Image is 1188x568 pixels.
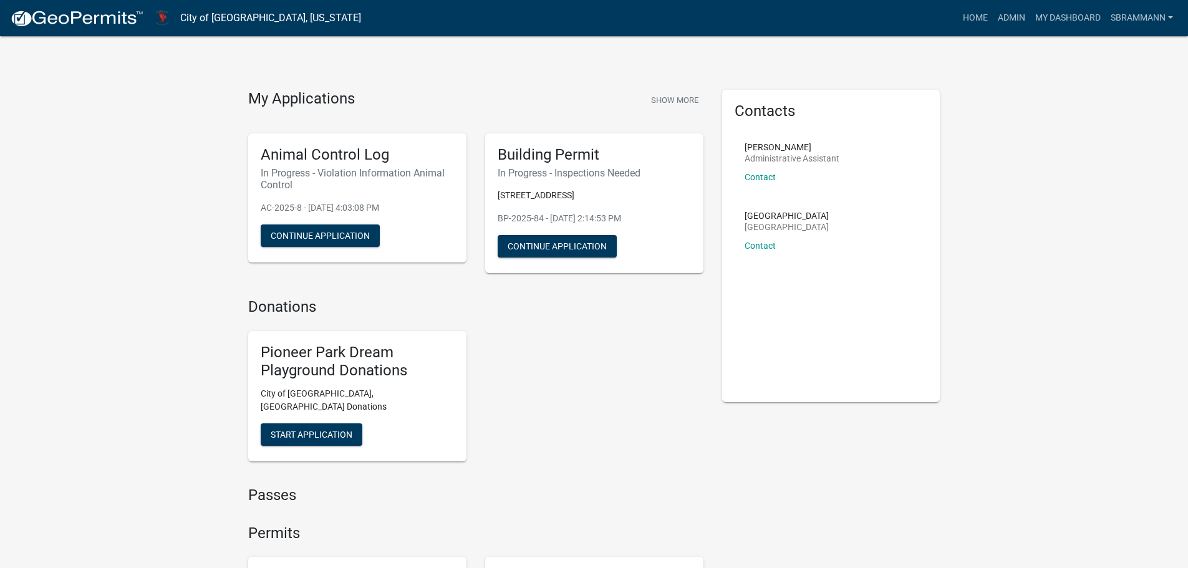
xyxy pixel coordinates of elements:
button: Show More [646,90,703,110]
p: Administrative Assistant [745,154,839,163]
a: My Dashboard [1030,6,1106,30]
h5: Building Permit [498,146,691,164]
a: Home [958,6,993,30]
a: City of [GEOGRAPHIC_DATA], [US_STATE] [180,7,361,29]
p: BP-2025-84 - [DATE] 2:14:53 PM [498,212,691,225]
h5: Animal Control Log [261,146,454,164]
h4: Passes [248,486,703,504]
p: [STREET_ADDRESS] [498,189,691,202]
p: City of [GEOGRAPHIC_DATA], [GEOGRAPHIC_DATA] Donations [261,387,454,413]
h4: Donations [248,298,703,316]
h5: Contacts [735,102,928,120]
a: Admin [993,6,1030,30]
button: Continue Application [498,235,617,258]
span: Start Application [271,429,352,439]
button: Continue Application [261,224,380,247]
h6: In Progress - Inspections Needed [498,167,691,179]
p: [GEOGRAPHIC_DATA] [745,211,829,220]
p: [GEOGRAPHIC_DATA] [745,223,829,231]
a: SBrammann [1106,6,1178,30]
a: Contact [745,172,776,182]
h6: In Progress - Violation Information Animal Control [261,167,454,191]
h5: Pioneer Park Dream Playground Donations [261,344,454,380]
h4: My Applications [248,90,355,108]
p: [PERSON_NAME] [745,143,839,152]
button: Start Application [261,423,362,446]
img: City of Harlan, Iowa [153,9,170,26]
h4: Permits [248,524,703,542]
p: AC-2025-8 - [DATE] 4:03:08 PM [261,201,454,214]
a: Contact [745,241,776,251]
